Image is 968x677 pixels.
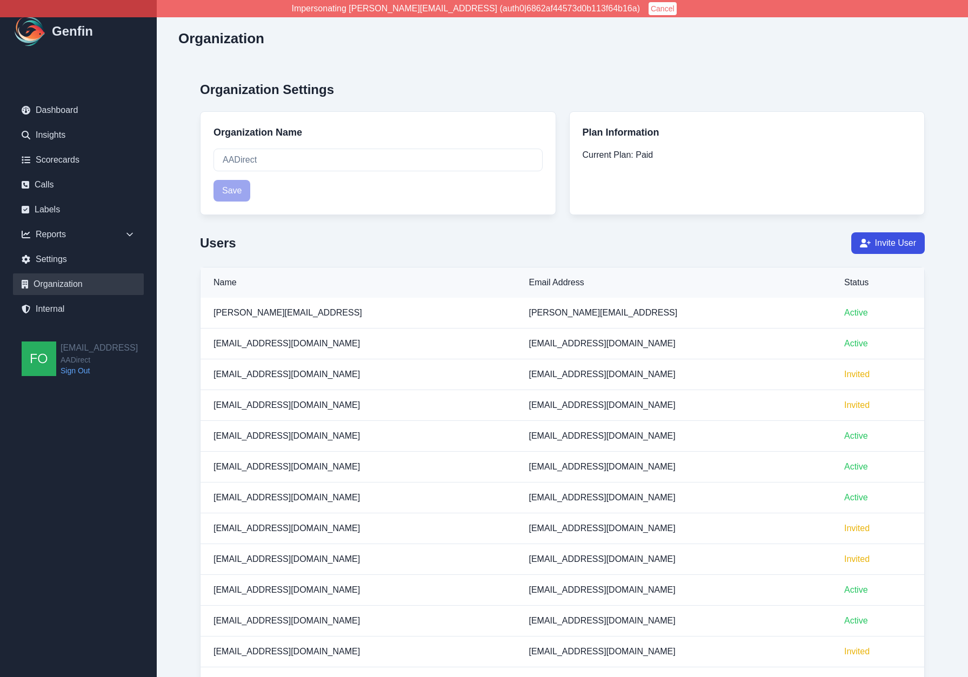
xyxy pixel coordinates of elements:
[13,14,48,49] img: Logo
[844,400,870,410] span: Invited
[529,524,675,533] span: [EMAIL_ADDRESS][DOMAIN_NAME]
[851,232,925,254] button: Invite User
[529,462,675,471] span: [EMAIL_ADDRESS][DOMAIN_NAME]
[52,23,93,40] h1: Genfin
[22,341,56,376] img: founders@genfin.ai
[844,370,870,379] span: Invited
[529,585,675,594] span: [EMAIL_ADDRESS][DOMAIN_NAME]
[213,431,360,440] span: [EMAIL_ADDRESS][DOMAIN_NAME]
[13,199,144,220] a: Labels
[831,267,924,298] th: Status
[649,2,677,15] button: Cancel
[61,365,138,376] a: Sign Out
[583,125,912,140] h3: Plan Information
[844,431,868,440] span: Active
[213,616,360,625] span: [EMAIL_ADDRESS][DOMAIN_NAME]
[13,224,144,245] div: Reports
[529,493,675,502] span: [EMAIL_ADDRESS][DOMAIN_NAME]
[213,400,360,410] span: [EMAIL_ADDRESS][DOMAIN_NAME]
[200,81,925,98] h2: Organization Settings
[529,554,675,564] span: [EMAIL_ADDRESS][DOMAIN_NAME]
[213,339,360,348] span: [EMAIL_ADDRESS][DOMAIN_NAME]
[213,462,360,471] span: [EMAIL_ADDRESS][DOMAIN_NAME]
[13,99,144,121] a: Dashboard
[200,234,236,252] h2: Users
[13,273,144,295] a: Organization
[213,554,360,564] span: [EMAIL_ADDRESS][DOMAIN_NAME]
[844,339,868,348] span: Active
[213,125,543,140] h3: Organization Name
[201,267,516,298] th: Name
[844,308,868,317] span: Active
[213,585,360,594] span: [EMAIL_ADDRESS][DOMAIN_NAME]
[213,524,360,533] span: [EMAIL_ADDRESS][DOMAIN_NAME]
[529,431,675,440] span: [EMAIL_ADDRESS][DOMAIN_NAME]
[213,370,360,379] span: [EMAIL_ADDRESS][DOMAIN_NAME]
[529,339,675,348] span: [EMAIL_ADDRESS][DOMAIN_NAME]
[213,180,250,202] button: Save
[529,370,675,379] span: [EMAIL_ADDRESS][DOMAIN_NAME]
[844,554,870,564] span: Invited
[529,308,677,317] span: [PERSON_NAME][EMAIL_ADDRESS]
[213,308,362,317] span: [PERSON_NAME][EMAIL_ADDRESS]
[583,150,633,159] span: Current Plan:
[844,493,868,502] span: Active
[844,462,868,471] span: Active
[178,30,264,46] h2: Organization
[844,524,870,533] span: Invited
[583,149,912,162] p: Paid
[516,267,831,298] th: Email Address
[13,249,144,270] a: Settings
[844,616,868,625] span: Active
[213,493,360,502] span: [EMAIL_ADDRESS][DOMAIN_NAME]
[529,400,675,410] span: [EMAIL_ADDRESS][DOMAIN_NAME]
[13,298,144,320] a: Internal
[844,585,868,594] span: Active
[529,647,675,656] span: [EMAIL_ADDRESS][DOMAIN_NAME]
[13,124,144,146] a: Insights
[13,149,144,171] a: Scorecards
[844,647,870,656] span: Invited
[529,616,675,625] span: [EMAIL_ADDRESS][DOMAIN_NAME]
[61,341,138,354] h2: [EMAIL_ADDRESS]
[61,354,138,365] span: AADirect
[213,647,360,656] span: [EMAIL_ADDRESS][DOMAIN_NAME]
[213,149,543,171] input: Enter your organization name
[13,174,144,196] a: Calls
